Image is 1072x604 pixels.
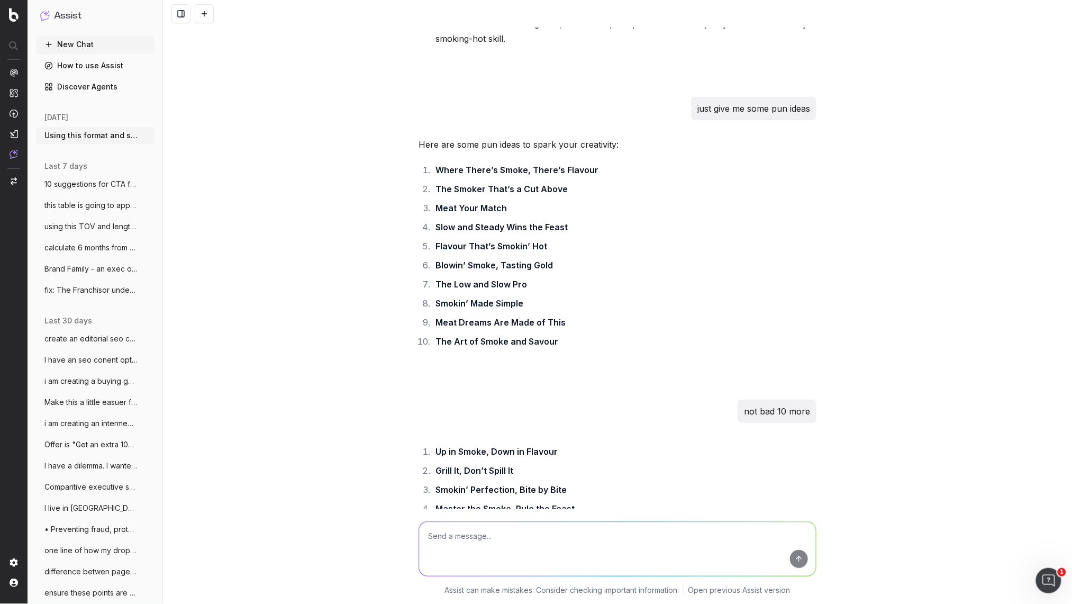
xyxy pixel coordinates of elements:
[54,8,81,23] h1: Assist
[36,239,155,256] button: calculate 6 months from [DATE]
[36,218,155,235] button: using this TOV and length: Cold snap? No
[44,200,138,211] span: this table is going to appear on a [PERSON_NAME]
[435,317,566,328] strong: Meat Dreams Are Made of This
[9,8,19,22] img: Botify logo
[36,57,155,74] a: How to use Assist
[36,197,155,214] button: this table is going to appear on a [PERSON_NAME]
[44,397,138,408] span: Make this a little easuer for laymen to
[44,285,138,295] span: fix: The Franchisor understands that the
[36,78,155,95] a: Discover Agents
[36,282,155,299] button: fix: The Franchisor understands that the
[44,179,138,190] span: 10 suggestions for CTA for link to windo
[44,112,68,123] span: [DATE]
[36,176,155,193] button: 10 suggestions for CTA for link to windo
[36,127,155,144] button: Using this format and structure and tone
[44,588,138,598] span: ensure these points are 'generally' touc
[10,88,18,97] img: Intelligence
[435,465,513,476] strong: Grill It, Don’t Spill It
[435,484,567,495] strong: Smokin’ Perfection, Bite by Bite
[36,415,155,432] button: i am creating an intermediary category p
[10,109,18,118] img: Activation
[435,203,507,213] strong: Meat Your Match
[44,461,138,471] span: I have a dilemma. I wanted a [DEMOGRAPHIC_DATA] door
[36,563,155,580] button: difference betwen page title and h1
[36,394,155,411] button: Make this a little easuer for laymen to
[36,542,155,559] button: one line of how my dropship team protect
[744,404,810,419] p: not bad 10 more
[44,524,138,535] span: • Preventing fraud, protecting revenue,
[10,130,18,138] img: Studio
[44,503,138,513] span: I live in [GEOGRAPHIC_DATA] - shopping for a gif
[435,241,547,251] strong: Flavour That’s Smokin’ Hot
[36,260,155,277] button: Brand Family - an exec overview: D AT T
[36,436,155,453] button: Offer is "Get an extra 10% off All Mobil
[688,585,791,596] a: Open previous Assist version
[44,264,138,274] span: Brand Family - an exec overview: D AT T
[44,418,138,429] span: i am creating an intermediary category p
[36,330,155,347] button: create an editorial seo content framewor
[36,351,155,368] button: I have an seo conent optimisation questi
[36,373,155,390] button: i am creating a buying guidde content au
[44,482,138,492] span: Comparitive executive summary brief: cre
[435,184,568,194] strong: The Smoker That’s a Cut Above
[36,479,155,495] button: Comparitive executive summary brief: cre
[435,336,558,347] strong: The Art of Smoke and Savour
[435,165,598,175] strong: Where There’s Smoke, There’s Flavour
[435,298,523,309] strong: Smokin’ Made Simple
[1036,568,1061,593] iframe: Intercom live chat
[10,558,18,567] img: Setting
[44,376,138,386] span: i am creating a buying guidde content au
[36,457,155,474] button: I have a dilemma. I wanted a [DEMOGRAPHIC_DATA] door
[11,177,17,185] img: Switch project
[44,333,138,344] span: create an editorial seo content framewor
[44,130,138,141] span: Using this format and structure and tone
[10,150,18,159] img: Assist
[44,161,87,172] span: last 7 days
[40,11,50,21] img: Assist
[44,545,138,556] span: one line of how my dropship team protect
[44,566,138,577] span: difference betwen page title and h1
[36,584,155,601] button: ensure these points are 'generally' touc
[1058,568,1066,576] span: 1
[697,101,810,116] p: just give me some pun ideas
[435,503,575,514] strong: Master the Smoke, Rule the Feast
[44,242,138,253] span: calculate 6 months from [DATE]
[36,521,155,538] button: • Preventing fraud, protecting revenue,
[44,315,92,326] span: last 30 days
[445,585,679,596] p: Assist can make mistakes. Consider checking important information.
[10,68,18,77] img: Analytics
[419,137,816,152] p: Here are some pun ideas to spark your creativity:
[44,355,138,365] span: I have an seo conent optimisation questi
[40,8,150,23] button: Assist
[435,279,527,290] strong: The Low and Slow Pro
[10,579,18,587] img: My account
[36,500,155,517] button: I live in [GEOGRAPHIC_DATA] - shopping for a gif
[435,260,553,271] strong: Blowin’ Smoke, Tasting Gold
[435,222,568,232] strong: Slow and Steady Wins the Feast
[435,446,558,457] strong: Up in Smoke, Down in Flavour
[36,36,155,53] button: New Chat
[44,221,138,232] span: using this TOV and length: Cold snap? No
[44,439,138,450] span: Offer is "Get an extra 10% off All Mobil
